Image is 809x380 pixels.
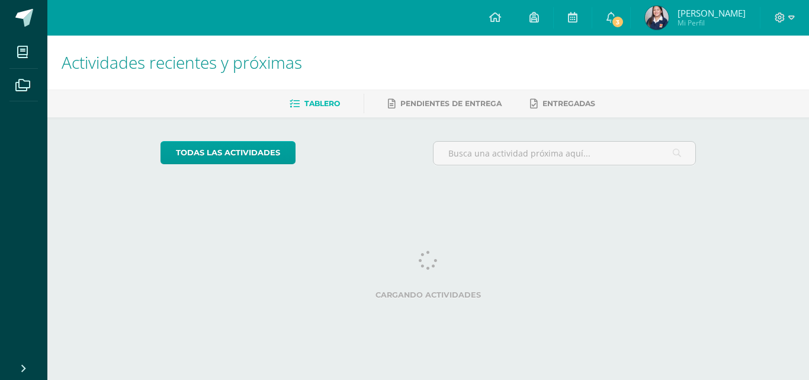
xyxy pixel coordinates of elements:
[304,99,340,108] span: Tablero
[530,94,595,113] a: Entregadas
[388,94,502,113] a: Pendientes de entrega
[611,15,624,28] span: 3
[160,141,296,164] a: todas las Actividades
[290,94,340,113] a: Tablero
[434,142,696,165] input: Busca una actividad próxima aquí...
[678,18,746,28] span: Mi Perfil
[400,99,502,108] span: Pendientes de entrega
[160,290,696,299] label: Cargando actividades
[645,6,669,30] img: 94f2c78d5a9f833833166952f9b0ac0a.png
[678,7,746,19] span: [PERSON_NAME]
[62,51,302,74] span: Actividades recientes y próximas
[542,99,595,108] span: Entregadas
